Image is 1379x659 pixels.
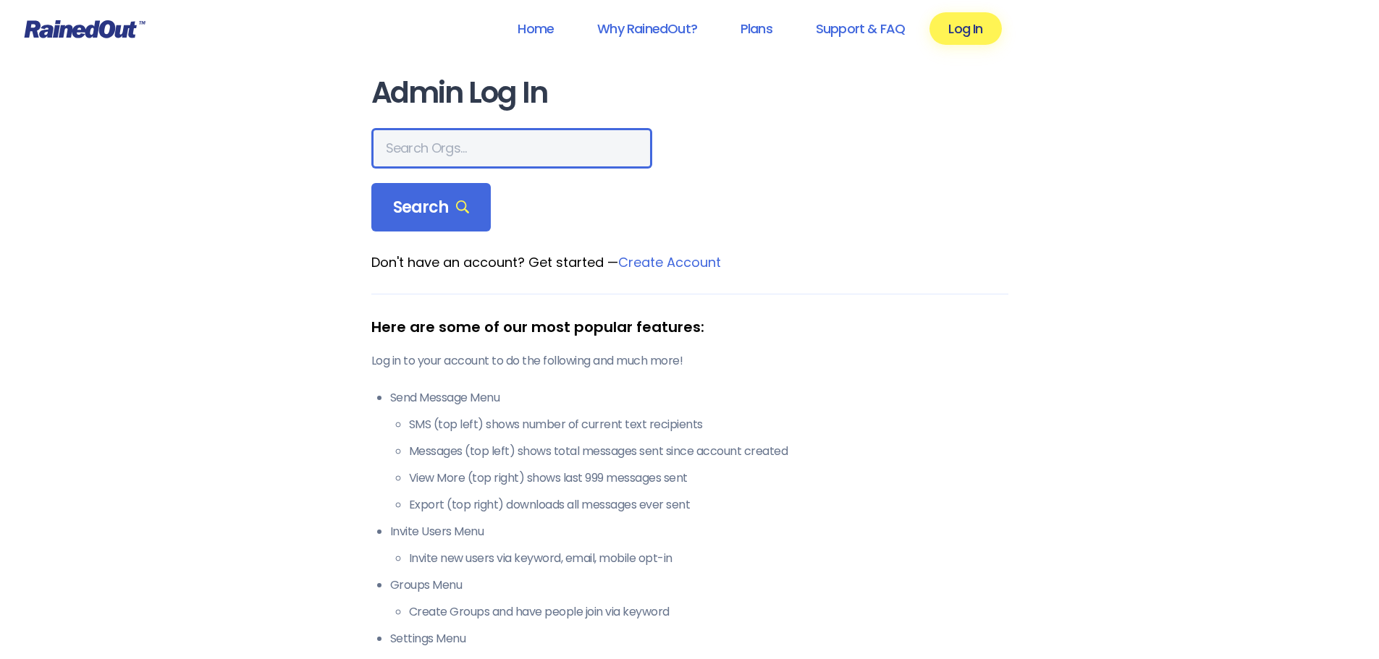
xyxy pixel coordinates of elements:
li: Create Groups and have people join via keyword [409,603,1008,621]
a: Create Account [618,253,721,271]
li: Messages (top left) shows total messages sent since account created [409,443,1008,460]
li: Invite Users Menu [390,523,1008,567]
a: Support & FAQ [797,12,924,45]
p: Log in to your account to do the following and much more! [371,352,1008,370]
h1: Admin Log In [371,77,1008,109]
li: Export (top right) downloads all messages ever sent [409,496,1008,514]
li: Invite new users via keyword, email, mobile opt-in [409,550,1008,567]
a: Log In [929,12,1001,45]
li: SMS (top left) shows number of current text recipients [409,416,1008,433]
li: View More (top right) shows last 999 messages sent [409,469,1008,487]
a: Home [499,12,573,45]
input: Search Orgs… [371,128,652,169]
div: Search [371,183,492,232]
li: Groups Menu [390,577,1008,621]
a: Plans [722,12,791,45]
div: Here are some of our most popular features: [371,316,1008,338]
a: Why RainedOut? [578,12,716,45]
li: Send Message Menu [390,389,1008,514]
span: Search [393,197,470,218]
